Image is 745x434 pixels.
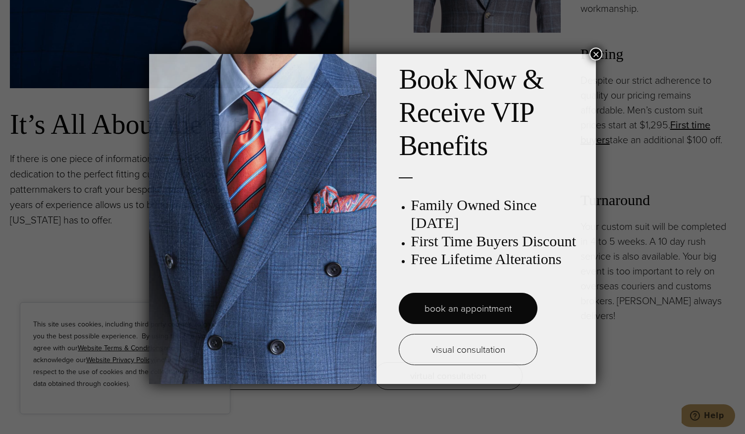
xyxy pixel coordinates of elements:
a: visual consultation [399,334,537,365]
button: Close [589,48,602,60]
h3: Free Lifetime Alterations [411,250,586,268]
h2: Book Now & Receive VIP Benefits [399,63,586,163]
span: Help [22,7,43,16]
a: book an appointment [399,293,537,324]
h3: First Time Buyers Discount [411,232,586,250]
h3: Family Owned Since [DATE] [411,196,586,232]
